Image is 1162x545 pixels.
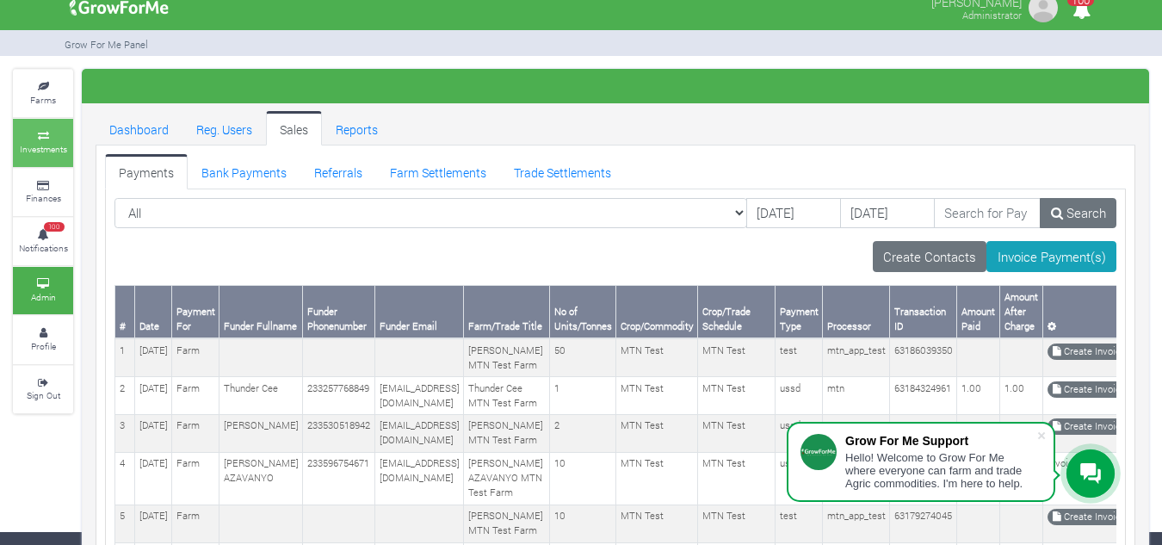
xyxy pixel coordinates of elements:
td: [DATE] [135,377,172,415]
a: Farm Settlements [376,154,500,189]
td: MTN Test [616,414,698,452]
th: # [115,286,135,338]
td: test [776,505,823,542]
td: [DATE] [135,452,172,505]
td: [PERSON_NAME] [219,414,303,452]
td: [EMAIL_ADDRESS][DOMAIN_NAME] [375,414,464,452]
td: Farm [172,377,219,415]
td: ussd [776,377,823,415]
a: Reg. Users [182,111,266,146]
th: Processor [823,286,890,338]
th: Crop/Commodity [616,286,698,338]
td: 50 [550,338,616,376]
th: No of Units/Tonnes [550,286,616,338]
th: Payment Type [776,286,823,338]
input: DD/MM/YYYY [840,198,935,229]
td: mtn [823,414,890,452]
td: [EMAIL_ADDRESS][DOMAIN_NAME] [375,452,464,505]
td: 63184324961 [890,377,957,415]
a: Create Contacts [873,241,987,272]
a: Bank Payments [188,154,300,189]
a: Admin [13,267,73,314]
td: [DATE] [135,414,172,452]
small: Notifications [19,242,68,254]
a: Dashboard [96,111,182,146]
small: Sign Out [27,389,60,401]
a: Sign Out [13,366,73,413]
a: Create Invoice [1048,509,1131,525]
th: Payment For [172,286,219,338]
small: Admin [31,291,56,303]
a: Finances [13,169,73,216]
td: MTN Test [616,505,698,542]
a: 100 Notifications [13,218,73,265]
td: ussd [776,452,823,505]
th: Amount Paid [957,286,1000,338]
td: 4 [115,452,135,505]
td: Thunder Cee [219,377,303,415]
td: MTN Test [616,452,698,505]
a: Create Invoice [1048,344,1131,360]
th: Amount After Charge [1000,286,1043,338]
small: Investments [20,143,67,155]
td: Farm [172,414,219,452]
a: 100 [1065,3,1098,20]
td: ussd [776,414,823,452]
a: Reports [322,111,392,146]
td: 2.00 [957,414,1000,452]
td: Farm [172,505,219,542]
th: Date [135,286,172,338]
td: 1.00 [1000,377,1043,415]
td: Thunder Cee MTN Test Farm [464,377,550,415]
td: 5 [115,505,135,542]
small: Grow For Me Panel [65,38,148,51]
td: [EMAIL_ADDRESS][DOMAIN_NAME] [375,377,464,415]
td: mtn_app_test [823,505,890,542]
td: MTN Test [616,377,698,415]
th: Farm/Trade Title [464,286,550,338]
td: MTN Test [698,414,776,452]
input: DD/MM/YYYY [746,198,841,229]
a: Investments [13,119,73,166]
td: MTN Test [698,452,776,505]
td: 1 [115,338,135,376]
td: [PERSON_NAME] MTN Test Farm [464,505,550,542]
th: Funder Phonenumber [303,286,375,338]
td: MTN Test [698,505,776,542]
td: 233257768849 [303,377,375,415]
div: Grow For Me Support [845,434,1036,448]
a: Sales [266,111,322,146]
td: 233596754671 [303,452,375,505]
td: MTN Test [616,338,698,376]
td: mtn [823,377,890,415]
a: Create Invoice [1048,381,1131,398]
small: Profile [31,340,56,352]
td: [PERSON_NAME] AZAVANYO MTN Test Farm [464,452,550,505]
td: MTN Test [698,338,776,376]
a: Trade Settlements [500,154,625,189]
td: mtn_app_test [823,338,890,376]
td: Farm [172,452,219,505]
th: Funder Fullname [219,286,303,338]
td: 10 [550,452,616,505]
a: Invoice Payment(s) [986,241,1116,272]
a: Payments [105,154,188,189]
a: Farms [13,70,73,117]
td: 233530518942 [303,414,375,452]
td: Farm [172,338,219,376]
th: Transaction ID [890,286,957,338]
td: 63186039350 [890,338,957,376]
small: Finances [26,192,61,204]
a: Profile [13,316,73,363]
td: [PERSON_NAME] MTN Test Farm [464,338,550,376]
td: 1 [550,377,616,415]
a: Create Invoice [1048,418,1131,435]
td: [PERSON_NAME] MTN Test Farm [464,414,550,452]
td: test [776,338,823,376]
th: Crop/Trade Schedule [698,286,776,338]
td: 63182129577 [890,414,957,452]
small: Administrator [962,9,1022,22]
td: 10 [550,505,616,542]
a: Referrals [300,154,376,189]
td: [DATE] [135,338,172,376]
